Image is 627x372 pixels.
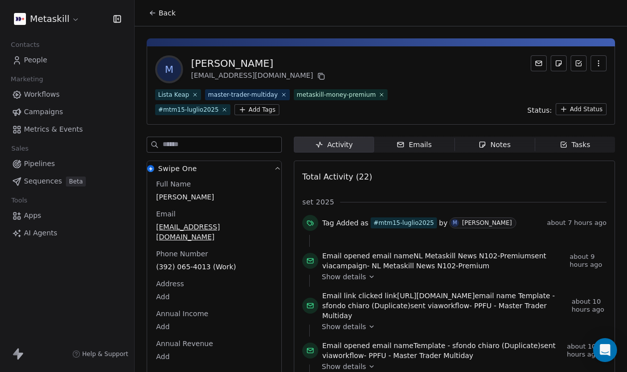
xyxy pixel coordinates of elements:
a: People [8,52,126,68]
span: (392) 065-4013 (Work) [156,262,272,272]
span: Metrics & Events [24,124,83,135]
a: Help & Support [72,350,128,358]
span: Campaigns [24,107,63,117]
div: Open Intercom Messenger [593,338,617,362]
span: Email link clicked [322,292,383,300]
span: Tag Added [322,218,359,228]
div: [PERSON_NAME] [191,56,327,70]
span: Show details [322,322,366,332]
span: Swipe One [158,164,197,174]
span: PPFU - Master Trader Multiday [322,302,547,320]
span: Email [154,209,178,219]
a: Apps [8,207,126,224]
span: PPFU - Master Trader Multiday [369,352,473,360]
span: Full Name [154,179,193,189]
span: Add [156,322,272,332]
div: master-trader-multiday [208,90,278,99]
div: metaskill-money-premium [297,90,376,99]
span: Email opened [322,342,370,350]
span: [URL][DOMAIN_NAME] [397,292,475,300]
span: Marketing [6,72,47,87]
span: [EMAIL_ADDRESS][DOMAIN_NAME] [156,222,272,242]
span: about 7 hours ago [547,219,607,227]
a: Show details [322,362,600,372]
a: Pipelines [8,156,126,172]
span: about 10 hours ago [567,343,607,359]
span: Workflows [24,89,60,100]
span: email name sent via workflow - [322,341,563,361]
span: Beta [66,177,86,186]
span: Metaskill [30,12,69,25]
span: NL Metaskill News N102-Premium [414,252,531,260]
span: Status: [527,105,552,115]
div: M [453,219,457,227]
span: [PERSON_NAME] [156,192,272,202]
div: #mtm15-luglio2025 [374,218,434,227]
span: Sales [7,141,33,156]
span: Tools [7,193,31,208]
a: SequencesBeta [8,173,126,189]
a: AI Agents [8,225,126,241]
span: Add [156,292,272,302]
button: Add Tags [234,104,279,115]
span: Address [154,279,186,289]
span: email name sent via campaign - [322,251,566,271]
span: M [157,57,181,81]
div: [PERSON_NAME] [462,219,512,226]
button: Metaskill [12,10,82,27]
span: Template - sfondo chiaro (Duplicate) [414,342,541,350]
img: Swipe One [147,165,154,172]
div: Lista Keap [158,90,189,99]
div: Emails [397,140,431,150]
button: Add Status [556,103,607,115]
a: Workflows [8,86,126,103]
div: Tasks [560,140,591,150]
span: Apps [24,210,41,221]
span: Pipelines [24,159,55,169]
div: #mtm15-luglio2025 [158,105,218,114]
span: Annual Income [154,309,210,319]
a: Show details [322,322,600,332]
span: Back [159,8,176,18]
span: People [24,55,47,65]
span: Help & Support [82,350,128,358]
img: AVATAR%20METASKILL%20-%20Colori%20Positivo.png [14,13,26,25]
a: Metrics & Events [8,121,126,138]
a: Show details [322,272,600,282]
span: as [361,218,369,228]
span: by [439,218,447,228]
span: about 9 hours ago [570,253,607,269]
span: about 10 hours ago [572,298,607,314]
span: NL Metaskill News N102-Premium [372,262,489,270]
span: Total Activity (22) [302,172,372,182]
span: link email name sent via workflow - [322,291,568,321]
span: Show details [322,362,366,372]
span: Sequences [24,176,62,186]
span: Contacts [6,37,44,52]
span: AI Agents [24,228,57,238]
span: Phone Number [154,249,210,259]
button: Swipe OneSwipe One [147,161,281,179]
span: Email opened [322,252,370,260]
span: set 2025 [302,197,334,207]
div: [EMAIL_ADDRESS][DOMAIN_NAME] [191,70,327,82]
span: Show details [322,272,366,282]
button: Back [143,4,182,22]
a: Campaigns [8,104,126,120]
div: Notes [478,140,510,150]
span: Add [156,352,272,362]
span: Annual Revenue [154,339,215,349]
